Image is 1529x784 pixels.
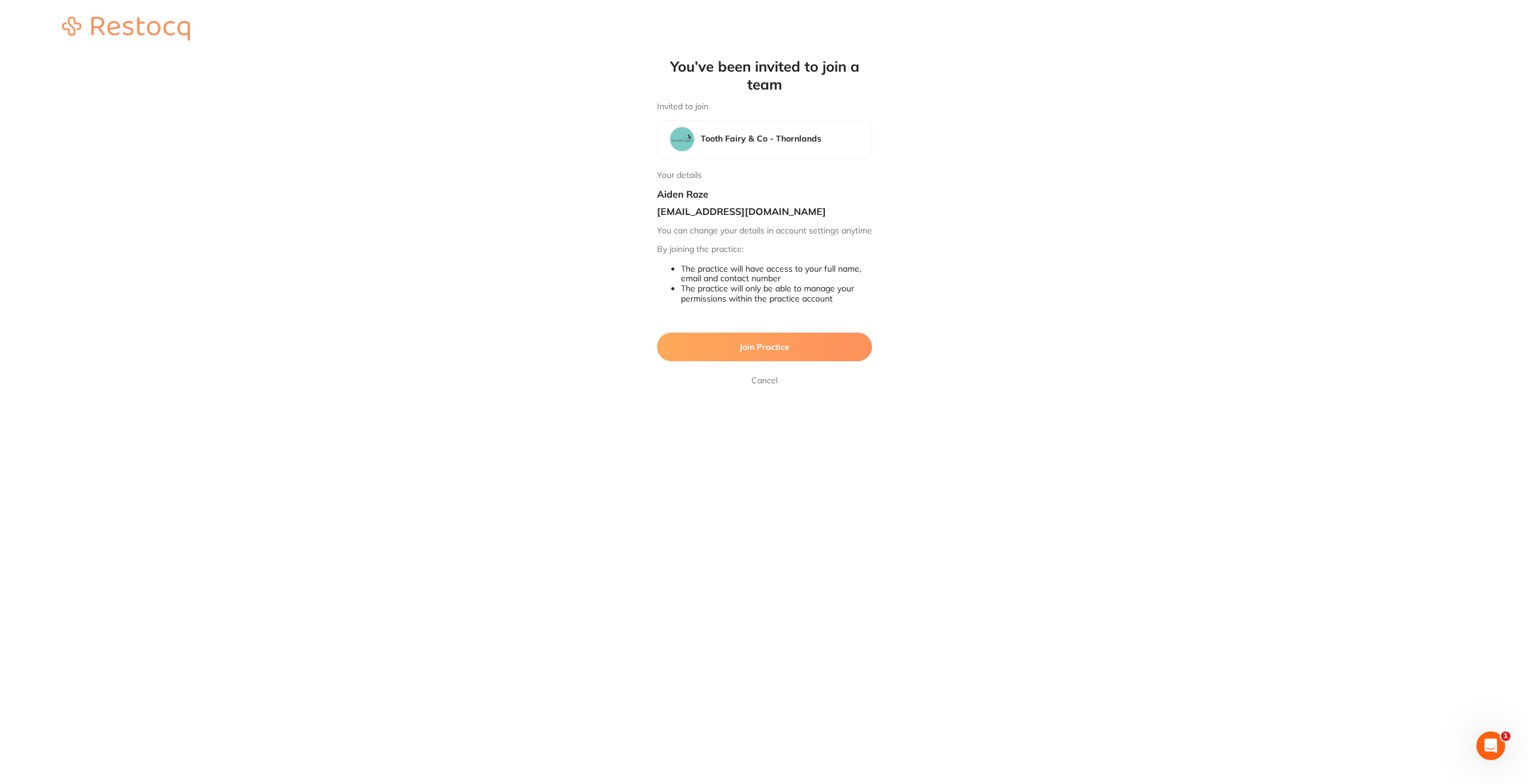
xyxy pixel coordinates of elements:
[670,127,694,151] img: Tooth Fairy & Co - Thornlands
[657,170,872,180] p: Your details
[681,284,872,304] li: The practice will only be able to manage your permissions within the practice account
[657,333,872,361] button: Join Practice
[62,17,190,41] img: restocq_logo.svg
[657,244,872,254] p: By joining the practice:
[657,376,872,385] a: Cancel
[681,264,872,284] li: The practice will have access to your full name, email and contact number
[1476,731,1505,760] iframe: Intercom live chat
[701,133,821,145] h4: Tooth Fairy & Co - Thornlands
[657,102,872,112] p: Invited to join
[657,206,872,217] h4: [EMAIL_ADDRESS][DOMAIN_NAME]
[657,226,872,236] p: You can change your details in account settings anytime
[657,189,872,200] h4: Aiden Roze
[657,57,872,93] h1: You’ve been invited to join a team
[1501,731,1510,741] span: 1
[739,342,790,352] span: Join Practice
